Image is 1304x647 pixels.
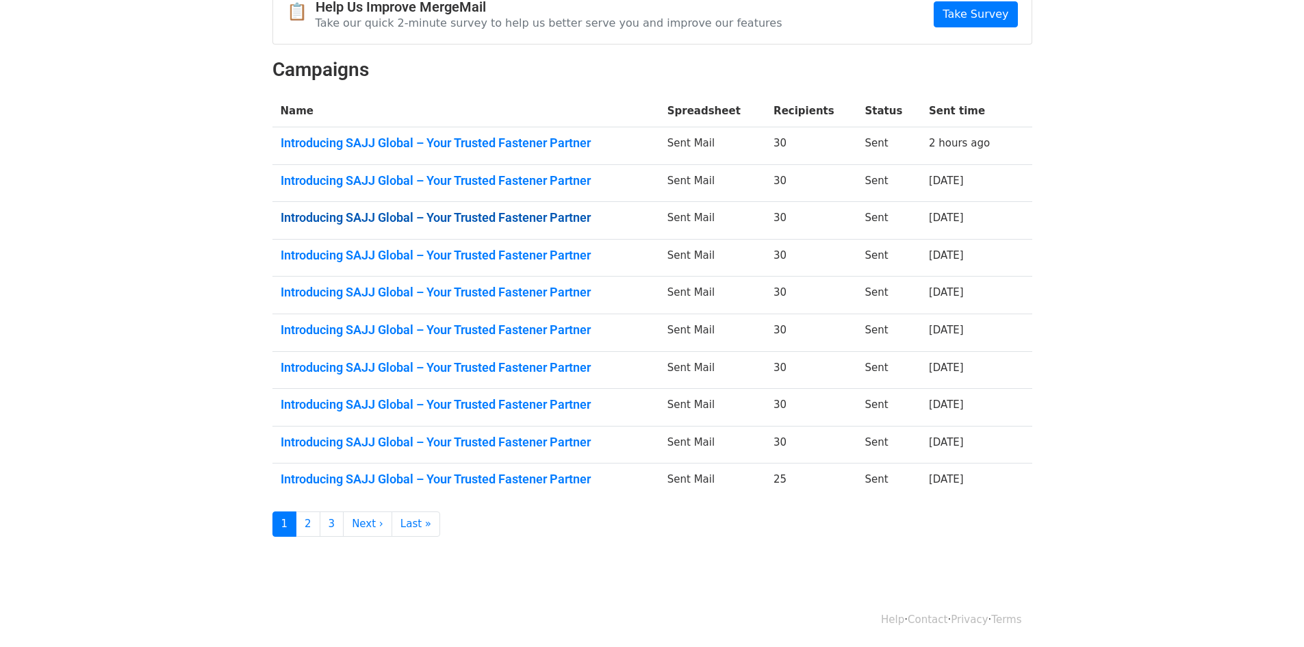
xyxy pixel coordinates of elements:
a: Next › [343,511,392,537]
td: Sent [856,239,920,277]
p: Take our quick 2-minute survey to help us better serve you and improve our features [316,16,782,30]
a: Take Survey [934,1,1017,27]
td: 30 [765,164,856,202]
a: Introducing SAJJ Global – Your Trusted Fastener Partner [281,435,651,450]
td: 30 [765,202,856,240]
a: 2 [296,511,320,537]
th: Name [272,95,659,127]
h2: Campaigns [272,58,1032,81]
td: 30 [765,277,856,314]
a: Contact [908,613,947,626]
div: 聊天小工具 [1236,581,1304,647]
th: Status [856,95,920,127]
a: Introducing SAJJ Global – Your Trusted Fastener Partner [281,322,651,338]
th: Sent time [921,95,1012,127]
td: 30 [765,314,856,352]
td: Sent [856,314,920,352]
a: [DATE] [929,324,964,336]
td: 30 [765,426,856,464]
a: 2 hours ago [929,137,990,149]
th: Spreadsheet [659,95,765,127]
td: Sent [856,464,920,500]
a: [DATE] [929,436,964,448]
a: Introducing SAJJ Global – Your Trusted Fastener Partner [281,173,651,188]
td: Sent [856,351,920,389]
td: Sent [856,202,920,240]
iframe: Chat Widget [1236,581,1304,647]
td: Sent [856,277,920,314]
td: Sent [856,426,920,464]
td: Sent [856,389,920,427]
td: Sent Mail [659,164,765,202]
td: Sent [856,127,920,165]
td: Sent Mail [659,277,765,314]
td: 30 [765,389,856,427]
td: Sent Mail [659,127,765,165]
a: [DATE] [929,175,964,187]
td: 30 [765,127,856,165]
a: Introducing SAJJ Global – Your Trusted Fastener Partner [281,360,651,375]
a: Privacy [951,613,988,626]
a: [DATE] [929,286,964,299]
a: Introducing SAJJ Global – Your Trusted Fastener Partner [281,136,651,151]
td: Sent Mail [659,239,765,277]
td: 30 [765,239,856,277]
a: Introducing SAJJ Global – Your Trusted Fastener Partner [281,210,651,225]
a: 1 [272,511,297,537]
a: [DATE] [929,398,964,411]
td: 30 [765,351,856,389]
a: Terms [991,613,1021,626]
td: Sent [856,164,920,202]
a: Last » [392,511,440,537]
td: Sent Mail [659,464,765,500]
a: Introducing SAJJ Global – Your Trusted Fastener Partner [281,285,651,300]
th: Recipients [765,95,856,127]
a: Introducing SAJJ Global – Your Trusted Fastener Partner [281,397,651,412]
td: 25 [765,464,856,500]
td: Sent Mail [659,389,765,427]
a: 3 [320,511,344,537]
a: [DATE] [929,473,964,485]
td: Sent Mail [659,202,765,240]
a: [DATE] [929,361,964,374]
td: Sent Mail [659,351,765,389]
td: Sent Mail [659,314,765,352]
a: Help [881,613,904,626]
a: [DATE] [929,212,964,224]
a: Introducing SAJJ Global – Your Trusted Fastener Partner [281,248,651,263]
span: 📋 [287,2,316,22]
a: Introducing SAJJ Global – Your Trusted Fastener Partner [281,472,651,487]
td: Sent Mail [659,426,765,464]
a: [DATE] [929,249,964,262]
